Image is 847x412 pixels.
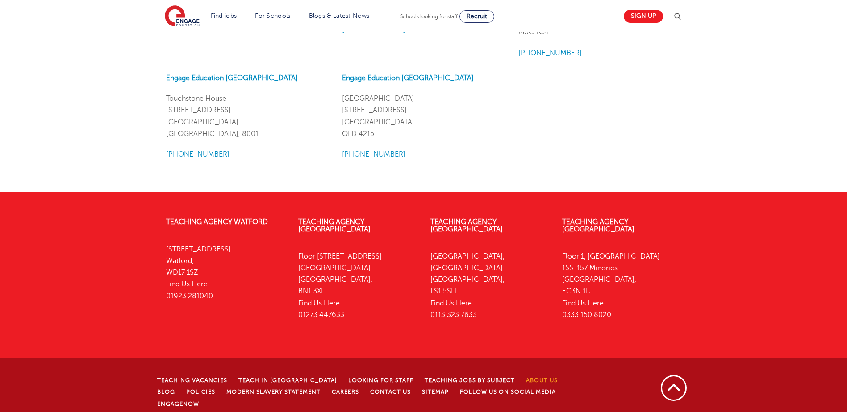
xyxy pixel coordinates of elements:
a: Engage Education [GEOGRAPHIC_DATA] [166,74,298,82]
a: Modern Slavery Statement [226,389,321,395]
a: Blog [157,389,175,395]
a: Recruit [459,10,494,23]
a: Find Us Here [166,280,208,288]
a: EngageNow [157,401,199,407]
a: Sign up [624,10,663,23]
a: Looking for staff [348,377,413,383]
span: Schools looking for staff [400,13,458,20]
a: [PHONE_NUMBER] [518,49,582,57]
a: Teaching Vacancies [157,377,227,383]
a: Teaching Agency Watford [166,218,268,226]
a: Policies [186,389,215,395]
p: Touchstone House [STREET_ADDRESS] [GEOGRAPHIC_DATA] [GEOGRAPHIC_DATA], 8001 [166,93,329,140]
a: Teaching Agency [GEOGRAPHIC_DATA] [298,218,371,233]
a: Engage Education [GEOGRAPHIC_DATA] [342,74,474,82]
a: Follow us on Social Media [460,389,556,395]
a: Blogs & Latest News [309,12,370,19]
a: Teaching Agency [GEOGRAPHIC_DATA] [430,218,503,233]
a: [PHONE_NUMBER] [166,150,229,158]
a: Find jobs [211,12,237,19]
a: Find Us Here [430,299,472,307]
a: [PHONE_NUMBER] [342,150,405,158]
p: [GEOGRAPHIC_DATA] [STREET_ADDRESS] [GEOGRAPHIC_DATA] QLD 4215 [342,93,505,140]
a: Sitemap [422,389,449,395]
p: [GEOGRAPHIC_DATA], [GEOGRAPHIC_DATA] [GEOGRAPHIC_DATA], LS1 5SH 0113 323 7633 [430,251,549,321]
p: Floor 1, [GEOGRAPHIC_DATA] 155-157 Minories [GEOGRAPHIC_DATA], EC3N 1LJ 0333 150 8020 [562,251,681,321]
a: Teach in [GEOGRAPHIC_DATA] [238,377,337,383]
a: Careers [332,389,359,395]
a: For Schools [255,12,290,19]
a: Teaching Agency [GEOGRAPHIC_DATA] [562,218,634,233]
p: [STREET_ADDRESS] Watford, WD17 1SZ 01923 281040 [166,243,285,302]
span: Recruit [467,13,487,20]
a: Find Us Here [298,299,340,307]
a: About Us [526,377,558,383]
a: Find Us Here [562,299,604,307]
a: Contact Us [370,389,411,395]
img: Engage Education [165,5,200,28]
a: Teaching jobs by subject [425,377,515,383]
p: Floor [STREET_ADDRESS] [GEOGRAPHIC_DATA] [GEOGRAPHIC_DATA], BN1 3XF 01273 447633 [298,251,417,321]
